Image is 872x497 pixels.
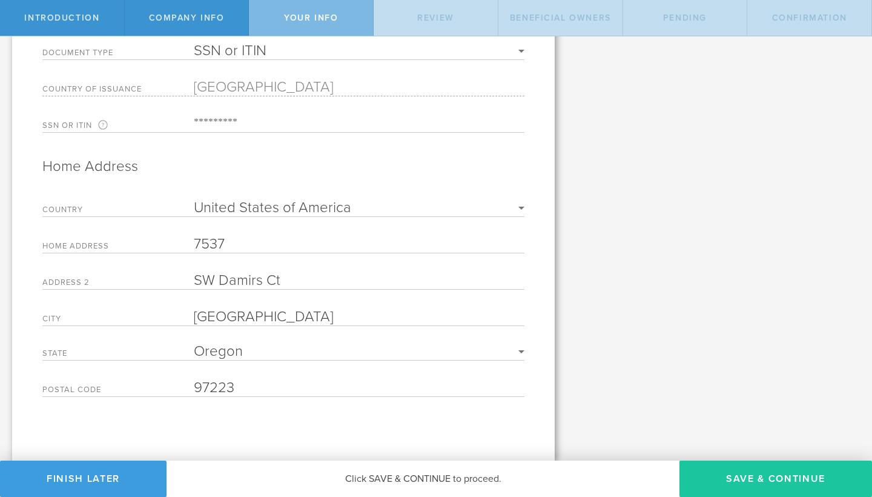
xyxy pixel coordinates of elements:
h2: Home Address [42,157,524,176]
span: Confirmation [772,13,847,23]
span: Review [417,13,454,23]
button: Save & Continue [679,461,872,497]
label: SSN or ITIN [42,120,194,132]
span: Introduction [24,13,99,23]
span: Your Info [284,13,338,23]
label: City [42,315,194,325]
span: Company Info [149,13,225,23]
label: Home Address [42,242,194,253]
span: Pending [663,13,707,23]
label: State [42,350,194,360]
input: Required [194,308,524,325]
input: Apt. or Suite # [194,272,524,289]
label: Document Type [42,49,194,59]
label: Address 2 [42,279,194,289]
label: Country [42,206,194,216]
label: Postal code [42,386,194,396]
span: Beneficial Owners [510,13,611,23]
input: Required [194,235,524,253]
div: Click SAVE & CONTINUE to proceed. [167,461,679,497]
input: Required [194,379,524,396]
label: Country of Issuance [42,85,194,96]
